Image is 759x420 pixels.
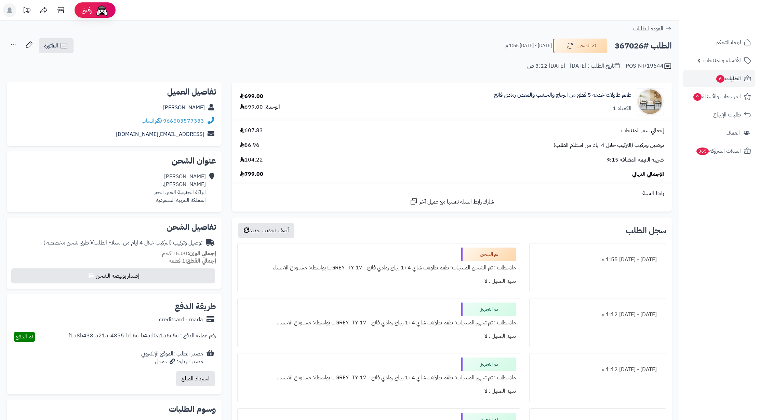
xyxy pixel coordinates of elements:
[420,198,494,206] span: شارك رابط السلة نفسها مع عميل آخر
[696,146,741,156] span: السلات المتروكة
[44,42,58,50] span: الفاتورة
[18,3,35,19] a: تحديثات المنصة
[141,350,203,366] div: مصدر الطلب :الموقع الإلكتروني
[633,25,663,33] span: العودة للطلبات
[461,358,516,371] div: تم التجهيز
[163,103,205,112] a: [PERSON_NAME]
[12,405,216,413] h2: وسوم الطلبات
[621,127,664,135] span: إجمالي سعر المنتجات
[527,62,620,70] div: تاريخ الطلب : [DATE] - [DATE] 3:22 ص
[116,130,204,138] a: [EMAIL_ADDRESS][DOMAIN_NAME]
[242,261,516,275] div: ملاحظات : تم الشحن المنتجات: طقم طاولات شاي 4+1 زجاج رمادي فاتح - L.GREY -TY-17 بواسطة: مستودع ال...
[683,125,755,141] a: العملاء
[141,358,203,366] div: مصدر الزيارة: جوجل
[613,104,631,112] div: الكمية: 1
[185,257,216,265] strong: إجمالي القطع:
[176,371,215,386] button: استرداد المبلغ
[633,25,672,33] a: العودة للطلبات
[169,257,216,265] small: 1 قطعة
[693,92,741,101] span: المراجعات والأسئلة
[693,93,702,101] span: 9
[461,248,516,261] div: تم الشحن
[12,88,216,96] h2: تفاصيل العميل
[68,332,216,342] div: رقم عملية الدفع : f1a8b438-a21a-4855-b16c-b4ad0a1a6c5c
[242,384,516,398] div: تنبيه العميل : لا
[461,303,516,316] div: تم التجهيز
[142,117,162,125] a: واتساب
[716,38,741,47] span: لوحة التحكم
[713,110,741,120] span: طلبات الإرجاع
[683,107,755,123] a: طلبات الإرجاع
[637,88,664,115] img: 1735479970-110122010109-90x90.jpg
[716,74,741,83] span: الطلبات
[727,128,740,138] span: العملاء
[410,197,494,206] a: شارك رابط السلة نفسها مع عميل آخر
[162,249,216,257] small: 15.00 كجم
[81,6,92,14] span: رفيق
[696,148,709,155] span: 365
[534,363,662,376] div: [DATE] - [DATE] 1:12 م
[242,330,516,343] div: تنبيه العميل : لا
[240,170,263,178] span: 799.00
[11,268,215,283] button: إصدار بوليصة الشحن
[187,249,216,257] strong: إجمالي الوزن:
[238,223,294,238] button: أضف تحديث جديد
[607,156,664,164] span: ضريبة القيمة المضافة 15%
[95,3,109,17] img: ai-face.png
[242,316,516,330] div: ملاحظات : تم تجهيز المنتجات: طقم طاولات شاي 4+1 زجاج رمادي فاتح - L.GREY -TY-17 بواسطة: مستودع ال...
[626,226,666,235] h3: سجل الطلب
[240,156,263,164] span: 104.22
[553,39,608,53] button: تم الشحن
[494,91,631,99] a: طقم طاولات خدمة 5 قطع من الزجاج والخشب والمعدن رمادي فاتح
[16,333,33,341] span: تم الدفع
[683,70,755,87] a: الطلبات6
[716,75,724,83] span: 6
[242,275,516,288] div: تنبيه العميل : لا
[554,141,664,149] span: توصيل وتركيب (التركيب خلال 4 ايام من استلام الطلب)
[235,190,669,197] div: رابط السلة
[703,56,741,65] span: الأقسام والمنتجات
[505,42,552,49] small: [DATE] - [DATE] 1:55 م
[534,308,662,321] div: [DATE] - [DATE] 1:12 م
[163,117,204,125] a: 966503577333
[242,371,516,384] div: ملاحظات : تم تجهيز المنتجات: طقم طاولات شاي 4+1 زجاج رمادي فاتح - L.GREY -TY-17 بواسطة: مستودع ال...
[12,223,216,231] h2: تفاصيل الشحن
[240,93,263,100] div: 699.00
[39,38,74,53] a: الفاتورة
[626,62,672,70] div: POS-NT/19644
[683,88,755,105] a: المراجعات والأسئلة9
[240,103,280,111] div: الوحدة: 699.00
[154,173,206,204] div: [PERSON_NAME] [PERSON_NAME]، الراكة الجنوبية الخبر، الخبر المملكة العربية السعودية
[12,157,216,165] h2: عنوان الشحن
[159,316,203,324] div: creditcard - mada
[683,34,755,51] a: لوحة التحكم
[240,127,263,135] span: 607.83
[175,302,216,310] h2: طريقة الدفع
[615,39,672,53] h2: الطلب #367026
[632,170,664,178] span: الإجمالي النهائي
[683,143,755,159] a: السلات المتروكة365
[43,239,202,247] div: توصيل وتركيب (التركيب خلال 4 ايام من استلام الطلب)
[534,253,662,266] div: [DATE] - [DATE] 1:55 م
[240,141,259,149] span: 86.96
[43,239,92,247] span: ( طرق شحن مخصصة )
